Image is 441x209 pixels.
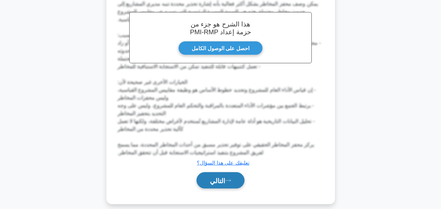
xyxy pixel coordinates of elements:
a: تعليقك على هذا السؤال؟ [197,160,249,166]
button: التالي [197,172,244,189]
a: احصل على الوصول الكامل [178,41,262,55]
font: - يرتبط الجمع بين مؤشرات الأداء المتعددة بالمراقبة والتحكم العام للمشروع، وليس على وجه التحديد بت... [118,103,314,116]
font: - وهي مصممة خصيصًا لمراقبة أحداث المخاطر المحتملة [118,56,236,61]
font: التالي [210,177,225,184]
font: الخيارات الأخرى غير صحيحة لأن: [118,79,187,85]
font: يمكن وصف محفز المخاطر بشكل أكثر فعالية بأنه إشارة تحذير محددة تنبه مديري المشاريع إلى حدوث مخاطر ... [118,1,318,22]
font: - محفزات المخاطر هي مؤشرات إنذار مبكر تشير إلى متى يكون الخطر على وشك الحدوث أو زاد احتمال حدوثه [118,40,321,53]
font: - تعمل كتنبيهات قابلة للتنفيذ تمكن من الاستجابة الاستباقية للمخاطر [118,64,260,69]
font: - تحليل البيانات التاريخية هو أداة عامة لإدارة المشاريع تُستخدم لأغراض مختلفة، ولكنها لا تعمل كآل... [118,118,315,132]
font: - إن قياس الأداء العام للمشروع وتحديد خطوط الأساس هو وظيفة مقاييس المشروع القياسية، وليس محفزات ا... [118,87,316,100]
font: إليك السبب: [118,32,144,38]
font: يركز محفز المخاطر الحقيقي على توفير تحذير مسبق من أحداث المخاطر المحددة، مما يسمح لفريق المشروع ب... [118,142,314,155]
